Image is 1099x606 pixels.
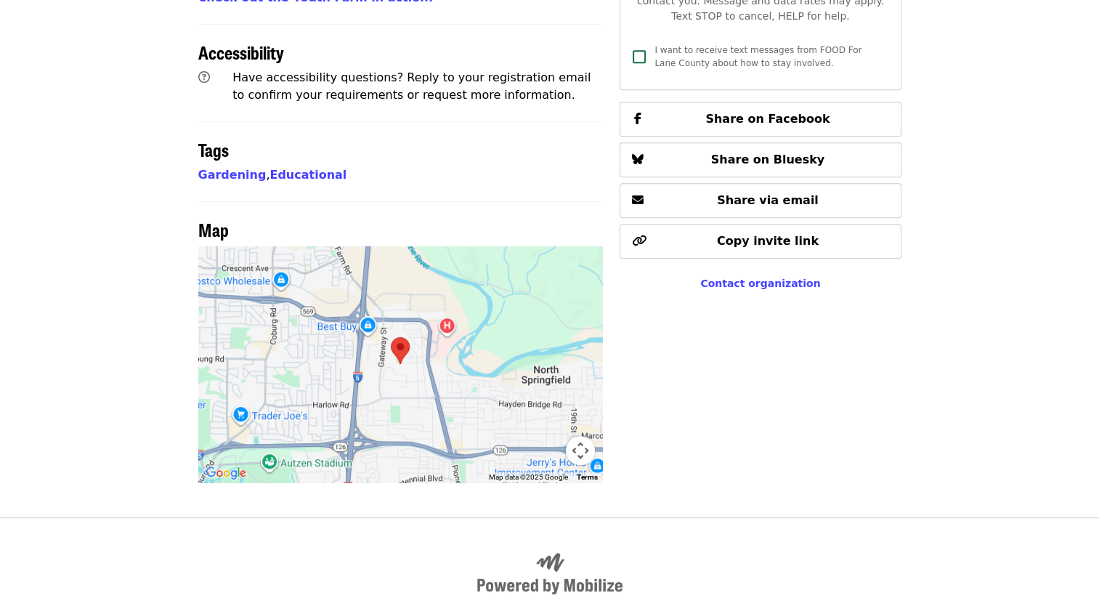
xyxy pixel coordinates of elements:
span: Copy invite link [717,234,819,248]
a: Terms (opens in new tab) [577,473,598,481]
button: Share via email [620,183,901,218]
span: Tags [198,137,229,162]
span: , [198,168,270,182]
a: Open this area in Google Maps (opens a new window) [202,464,250,482]
span: Accessibility [198,39,284,65]
i: question-circle icon [198,70,210,84]
a: Gardening [198,168,267,182]
img: Powered by Mobilize [477,553,623,595]
span: Share on Bluesky [711,153,825,166]
a: Contact organization [700,278,820,289]
span: I want to receive text messages from FOOD For Lane County about how to stay involved. [654,45,861,68]
span: Map data ©2025 Google [489,473,568,481]
span: Have accessibility questions? Reply to your registration email to confirm your requirements or re... [232,70,591,102]
button: Share on Bluesky [620,142,901,177]
span: Share on Facebook [705,112,830,126]
img: Google [202,464,250,482]
span: Map [198,217,229,242]
a: Educational [269,168,346,182]
button: Share on Facebook [620,102,901,137]
span: Share via email [717,193,819,207]
button: Copy invite link [620,224,901,259]
button: Map camera controls [566,436,595,465]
